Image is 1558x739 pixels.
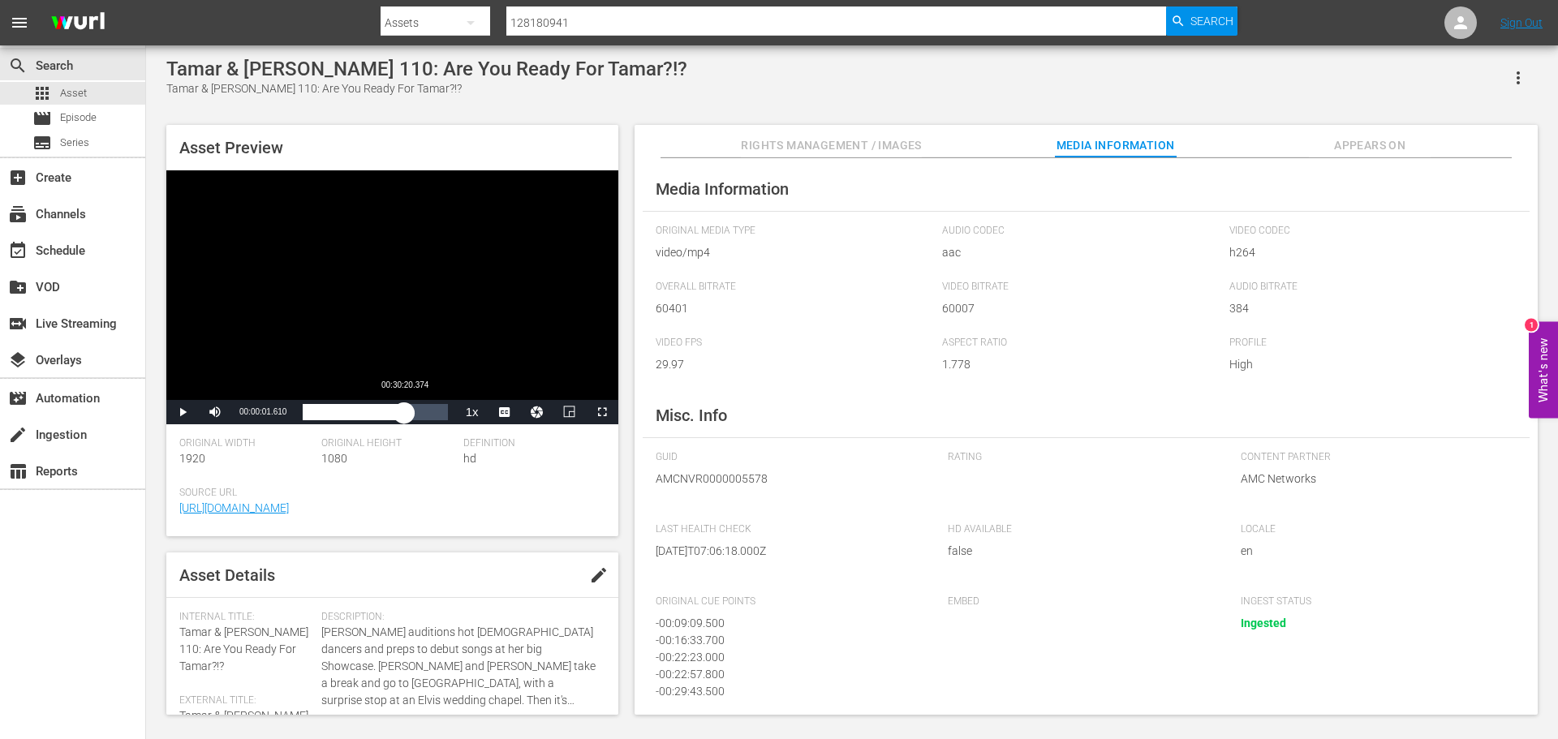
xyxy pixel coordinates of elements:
span: HD Available [948,523,1216,536]
button: Play [166,400,199,424]
button: Playback Rate [456,400,488,424]
span: Original Height [321,437,455,450]
span: Media Information [656,179,789,199]
div: - 00:09:09.500 [656,615,915,632]
span: Source Url [179,487,597,500]
button: Picture-in-Picture [553,400,586,424]
span: Schedule [8,241,28,260]
span: AMCNVR0000005578 [656,470,923,488]
span: 29.97 [656,356,935,373]
span: Series [60,135,89,151]
div: - 00:22:23.000 [656,649,915,666]
span: Create [8,168,28,187]
span: Media Information [1055,135,1177,156]
div: 1 [1525,318,1538,331]
div: - 00:29:43.500 [656,683,915,700]
span: Content Partner [1241,451,1509,464]
span: Original Cue Points [656,595,923,608]
span: Internal Title: [179,611,313,624]
span: Definition [463,437,597,450]
span: Original Media Type [656,225,935,238]
span: Search [1190,6,1233,36]
span: Reports [8,462,28,481]
div: Video Player [166,170,618,424]
span: h264 [1229,244,1509,261]
button: Search [1166,6,1237,36]
span: Asset Details [179,565,275,585]
span: Locale [1241,523,1509,536]
span: AMC Networks [1241,470,1509,488]
span: hd [463,452,476,465]
button: Captions [488,400,521,424]
span: Misc. Info [656,406,727,425]
span: Tamar & [PERSON_NAME] 110: Are You Ready For Tamar?!? [179,625,308,672]
span: Episode [60,110,97,126]
span: High [1229,356,1509,373]
span: [PERSON_NAME] auditions hot [DEMOGRAPHIC_DATA] dancers and preps to debut songs at her big Showca... [321,624,597,709]
span: Profile [1229,337,1509,350]
span: Video Codec [1229,225,1509,238]
span: Episode [32,109,52,128]
span: Appears On [1309,135,1431,156]
span: Search [8,56,28,75]
span: 00:00:01.610 [239,407,286,416]
span: Asset Preview [179,138,283,157]
button: edit [579,556,618,595]
span: Video Bitrate [942,281,1221,294]
span: edit [589,565,609,585]
div: Progress Bar [303,404,447,420]
div: - 00:16:33.700 [656,632,915,649]
button: Jump To Time [521,400,553,424]
span: Ingested [1241,617,1286,629]
span: 1.778 [942,356,1221,373]
span: 1080 [321,452,347,465]
span: menu [10,13,29,32]
span: subtitles [32,133,52,153]
span: Channels [8,204,28,224]
span: Ingestion [8,425,28,445]
span: Video FPS [656,337,935,350]
span: false [948,543,1216,560]
a: [URL][DOMAIN_NAME] [179,501,289,514]
span: Embed [948,595,1216,608]
span: Overlays [8,350,28,370]
span: Ingest Status [1241,595,1509,608]
span: 384 [1229,300,1509,317]
span: Aspect Ratio [942,337,1221,350]
span: switch_video [8,314,28,333]
span: 60007 [942,300,1221,317]
button: Fullscreen [586,400,618,424]
span: Last Health Check [656,523,923,536]
span: Audio Bitrate [1229,281,1509,294]
span: Automation [8,389,28,408]
button: Mute [199,400,231,424]
span: 60401 [656,300,935,317]
img: ans4CAIJ8jUAAAAAAAAAAAAAAAAAAAAAAAAgQb4GAAAAAAAAAAAAAAAAAAAAAAAAJMjXAAAAAAAAAAAAAAAAAAAAAAAAgAT5G... [39,4,117,42]
span: Overall Bitrate [656,281,935,294]
span: [DATE]T07:06:18.000Z [656,543,923,560]
span: aac [942,244,1221,261]
span: Asset [60,85,87,101]
span: VOD [8,277,28,297]
span: Audio Codec [942,225,1221,238]
span: Asset [32,84,52,103]
div: - 00:22:57.800 [656,666,915,683]
span: video/mp4 [656,244,935,261]
a: Sign Out [1500,16,1543,29]
span: Rating [948,451,1216,464]
span: GUID [656,451,923,464]
button: Open Feedback Widget [1529,321,1558,418]
span: External Title: [179,694,313,707]
div: Tamar & [PERSON_NAME] 110: Are You Ready For Tamar?!? [166,80,687,97]
span: Rights Management / Images [741,135,921,156]
span: Description: [321,611,597,624]
span: 1920 [179,452,205,465]
div: Tamar & [PERSON_NAME] 110: Are You Ready For Tamar?!? [166,58,687,80]
span: en [1241,543,1509,560]
span: Original Width [179,437,313,450]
